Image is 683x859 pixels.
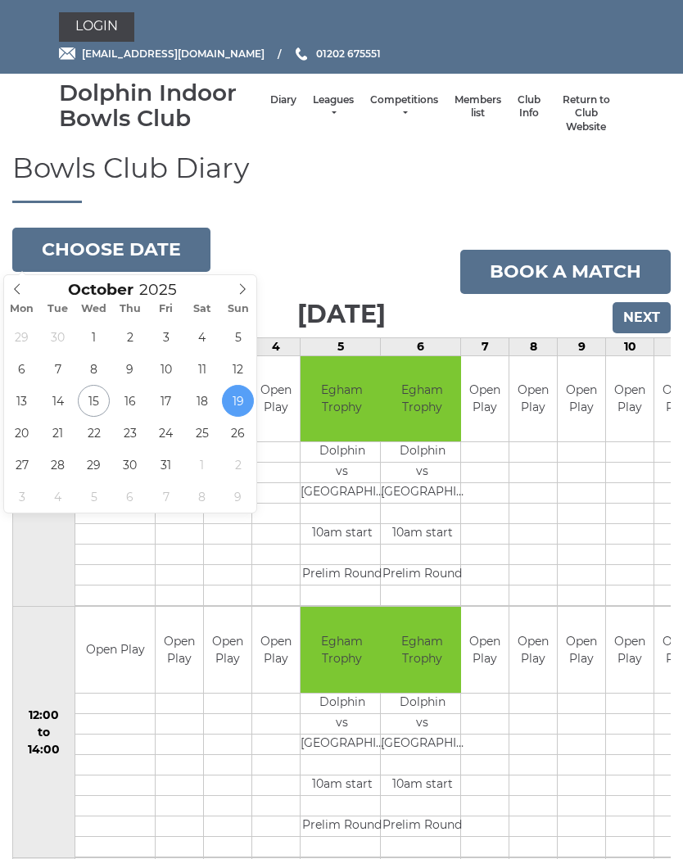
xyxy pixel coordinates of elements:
[12,153,671,202] h1: Bowls Club Diary
[184,304,220,314] span: Sat
[6,449,38,481] span: October 27, 2025
[6,353,38,385] span: October 6, 2025
[78,449,110,481] span: October 29, 2025
[42,449,74,481] span: October 28, 2025
[381,442,464,463] td: Dolphin
[301,442,383,463] td: Dolphin
[186,417,218,449] span: October 25, 2025
[114,481,146,513] span: November 6, 2025
[301,483,383,504] td: [GEOGRAPHIC_DATA]
[59,12,134,42] a: Login
[186,449,218,481] span: November 1, 2025
[4,304,40,314] span: Mon
[78,481,110,513] span: November 5, 2025
[301,816,383,836] td: Prelim Round
[381,693,464,713] td: Dolphin
[316,47,381,60] span: 01202 675551
[222,321,254,353] span: October 5, 2025
[455,93,501,120] a: Members list
[558,607,605,693] td: Open Play
[381,524,464,545] td: 10am start
[78,353,110,385] span: October 8, 2025
[222,481,254,513] span: November 9, 2025
[557,93,616,134] a: Return to Club Website
[461,607,509,693] td: Open Play
[150,417,182,449] span: October 24, 2025
[606,337,654,355] td: 10
[112,304,148,314] span: Thu
[78,321,110,353] span: October 1, 2025
[220,304,256,314] span: Sun
[156,607,203,693] td: Open Play
[114,417,146,449] span: October 23, 2025
[301,565,383,585] td: Prelim Round
[222,449,254,481] span: November 2, 2025
[78,385,110,417] span: October 15, 2025
[509,337,558,355] td: 8
[270,93,296,107] a: Diary
[150,481,182,513] span: November 7, 2025
[40,304,76,314] span: Tue
[42,385,74,417] span: October 14, 2025
[59,47,75,60] img: Email
[606,607,654,693] td: Open Play
[133,280,197,299] input: Scroll to increment
[114,353,146,385] span: October 9, 2025
[381,337,461,355] td: 6
[6,321,38,353] span: September 29, 2025
[252,337,301,355] td: 4
[301,713,383,734] td: vs
[509,607,557,693] td: Open Play
[6,417,38,449] span: October 20, 2025
[252,607,300,693] td: Open Play
[114,321,146,353] span: October 2, 2025
[381,356,464,442] td: Egham Trophy
[76,304,112,314] span: Wed
[42,353,74,385] span: October 7, 2025
[75,607,155,693] td: Open Play
[301,693,383,713] td: Dolphin
[460,250,671,294] a: Book a match
[293,46,381,61] a: Phone us 01202 675551
[150,385,182,417] span: October 17, 2025
[558,337,606,355] td: 9
[150,449,182,481] span: October 31, 2025
[78,417,110,449] span: October 22, 2025
[509,356,557,442] td: Open Play
[59,80,262,131] div: Dolphin Indoor Bowls Club
[301,775,383,795] td: 10am start
[301,337,381,355] td: 5
[301,607,383,693] td: Egham Trophy
[12,228,210,272] button: Choose date
[518,93,541,120] a: Club Info
[301,734,383,754] td: [GEOGRAPHIC_DATA]
[13,607,75,858] td: 12:00 to 14:00
[186,321,218,353] span: October 4, 2025
[381,816,464,836] td: Prelim Round
[6,385,38,417] span: October 13, 2025
[381,713,464,734] td: vs
[68,283,133,298] span: Scroll to increment
[82,47,265,60] span: [EMAIL_ADDRESS][DOMAIN_NAME]
[301,463,383,483] td: vs
[222,417,254,449] span: October 26, 2025
[461,356,509,442] td: Open Play
[613,302,671,333] input: Next
[204,607,251,693] td: Open Play
[461,337,509,355] td: 7
[222,385,254,417] span: October 19, 2025
[381,775,464,795] td: 10am start
[296,47,307,61] img: Phone us
[381,565,464,585] td: Prelim Round
[301,356,383,442] td: Egham Trophy
[186,353,218,385] span: October 11, 2025
[252,356,300,442] td: Open Play
[150,321,182,353] span: October 3, 2025
[59,46,265,61] a: Email [EMAIL_ADDRESS][DOMAIN_NAME]
[42,481,74,513] span: November 4, 2025
[42,417,74,449] span: October 21, 2025
[222,353,254,385] span: October 12, 2025
[148,304,184,314] span: Fri
[381,607,464,693] td: Egham Trophy
[114,385,146,417] span: October 16, 2025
